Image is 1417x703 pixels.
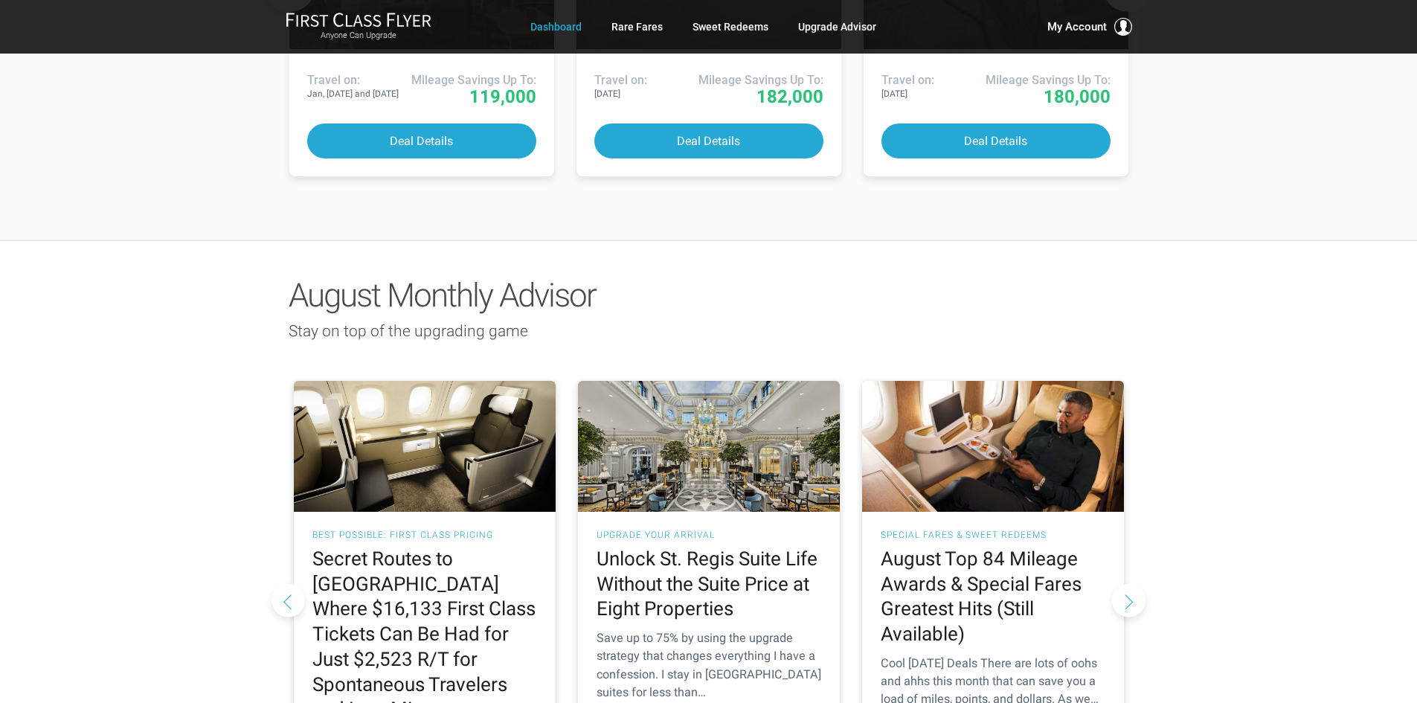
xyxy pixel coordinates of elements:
[597,629,821,702] div: Save up to 75% by using the upgrade strategy that changes everything I have a confession. I stay ...
[271,583,305,617] button: Previous slide
[312,530,537,539] h3: Best Possible: First Class Pricing
[289,276,596,315] span: August Monthly Advisor
[1047,18,1132,36] button: My Account
[289,322,528,340] span: Stay on top of the upgrading game
[530,13,582,40] a: Dashboard
[1047,18,1107,36] span: My Account
[307,123,536,158] button: Deal Details
[286,12,431,28] img: First Class Flyer
[597,530,821,539] h3: Upgrade Your Arrival
[611,13,663,40] a: Rare Fares
[881,547,1105,647] h2: August Top 84 Mileage Awards & Special Fares Greatest Hits (Still Available)
[881,123,1111,158] button: Deal Details
[881,530,1105,539] h3: Special Fares & Sweet Redeems
[693,13,768,40] a: Sweet Redeems
[286,12,431,42] a: First Class FlyerAnyone Can Upgrade
[1112,583,1146,617] button: Next slide
[798,13,876,40] a: Upgrade Advisor
[597,547,821,622] h2: Unlock St. Regis Suite Life Without the Suite Price at Eight Properties
[594,123,823,158] button: Deal Details
[286,31,431,41] small: Anyone Can Upgrade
